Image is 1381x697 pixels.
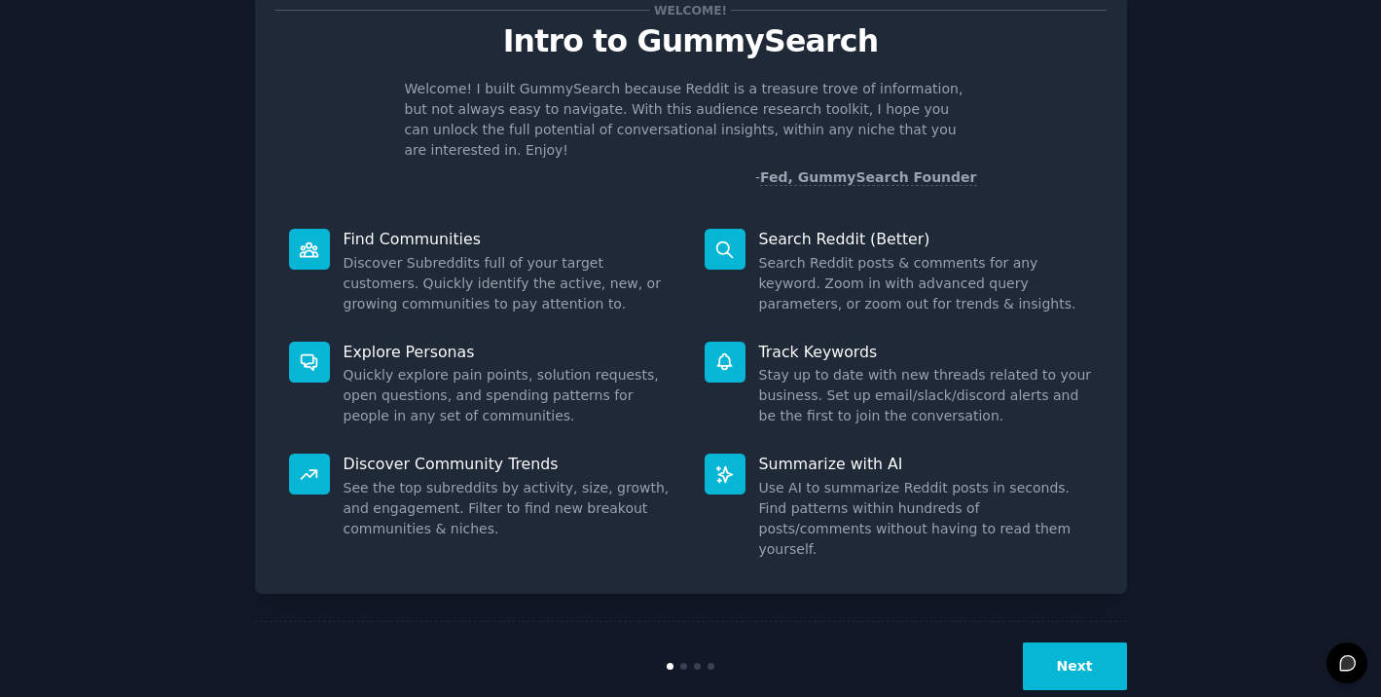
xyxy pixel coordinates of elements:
p: Welcome! I built GummySearch because Reddit is a treasure trove of information, but not always ea... [405,79,977,161]
button: Next [1023,642,1127,690]
dd: Use AI to summarize Reddit posts in seconds. Find patterns within hundreds of posts/comments with... [759,478,1093,560]
p: Discover Community Trends [344,454,677,474]
p: Explore Personas [344,342,677,362]
dd: Stay up to date with new threads related to your business. Set up email/slack/discord alerts and ... [759,365,1093,426]
p: Find Communities [344,229,677,249]
p: Track Keywords [759,342,1093,362]
dd: Discover Subreddits full of your target customers. Quickly identify the active, new, or growing c... [344,253,677,314]
dd: Quickly explore pain points, solution requests, open questions, and spending patterns for people ... [344,365,677,426]
p: Search Reddit (Better) [759,229,1093,249]
dd: Search Reddit posts & comments for any keyword. Zoom in with advanced query parameters, or zoom o... [759,253,1093,314]
dd: See the top subreddits by activity, size, growth, and engagement. Filter to find new breakout com... [344,478,677,539]
div: - [755,167,977,188]
a: Fed, GummySearch Founder [760,169,977,186]
p: Intro to GummySearch [275,24,1107,58]
p: Summarize with AI [759,454,1093,474]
